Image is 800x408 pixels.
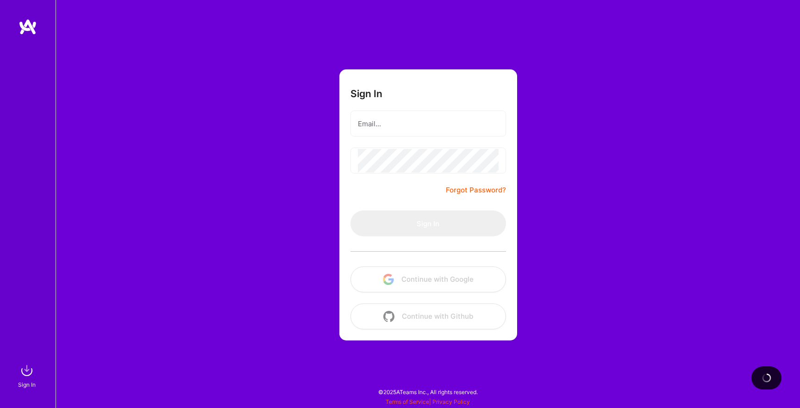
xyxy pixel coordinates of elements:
[762,373,771,383] img: loading
[383,311,394,322] img: icon
[350,303,506,329] button: Continue with Github
[18,361,36,380] img: sign in
[350,266,506,292] button: Continue with Google
[350,88,382,99] h3: Sign In
[19,361,36,389] a: sign inSign In
[446,185,506,196] a: Forgot Password?
[19,19,37,35] img: logo
[386,398,470,405] span: |
[56,380,800,403] div: © 2025 ATeams Inc., All rights reserved.
[386,398,429,405] a: Terms of Service
[358,112,499,136] input: Email...
[350,210,506,236] button: Sign In
[432,398,470,405] a: Privacy Policy
[18,380,36,389] div: Sign In
[383,274,394,285] img: icon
